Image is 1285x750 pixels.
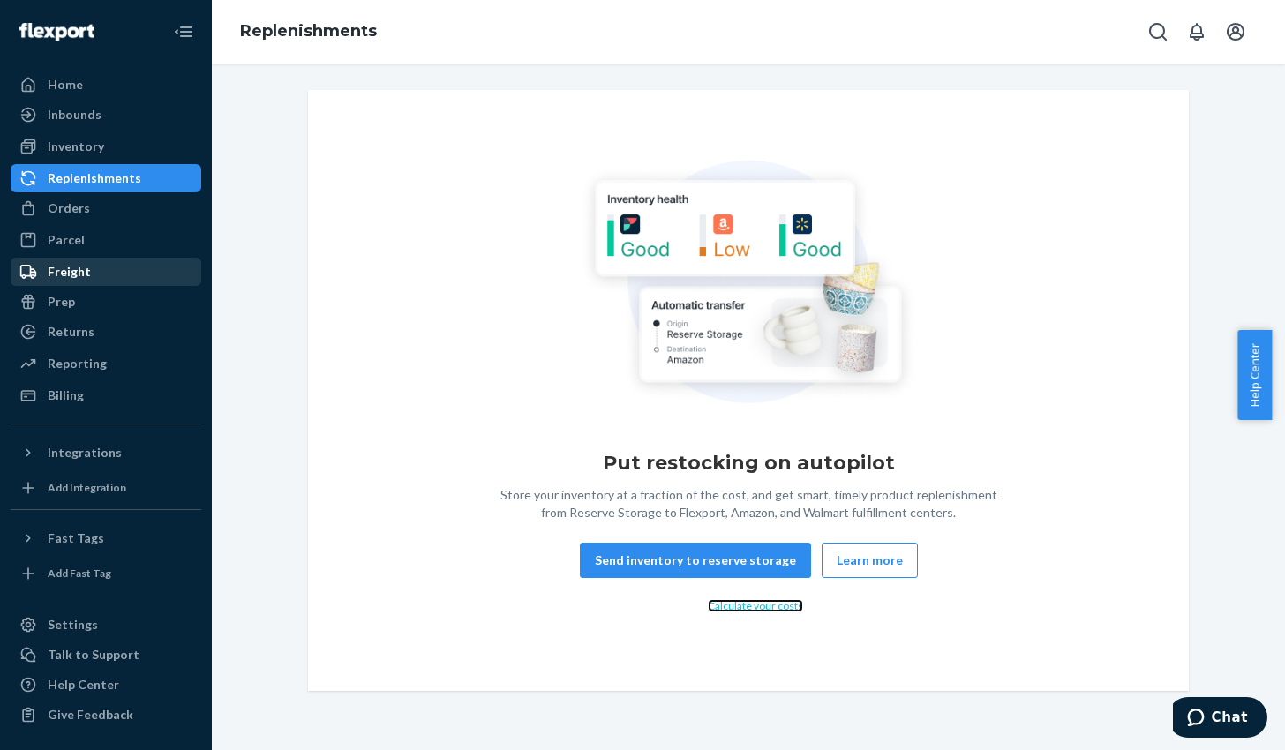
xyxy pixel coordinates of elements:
[48,444,122,461] div: Integrations
[48,616,98,634] div: Settings
[11,71,201,99] a: Home
[11,559,201,588] a: Add Fast Tag
[11,671,201,699] a: Help Center
[708,599,803,612] a: Calculate your costs
[11,474,201,502] a: Add Integration
[11,349,201,378] a: Reporting
[11,439,201,467] button: Integrations
[19,23,94,41] img: Flexport logo
[11,641,201,669] button: Talk to Support
[48,386,84,404] div: Billing
[11,318,201,346] a: Returns
[48,293,75,311] div: Prep
[48,529,104,547] div: Fast Tags
[11,524,201,552] button: Fast Tags
[48,231,85,249] div: Parcel
[48,646,139,664] div: Talk to Support
[48,138,104,155] div: Inventory
[11,258,201,286] a: Freight
[48,706,133,724] div: Give Feedback
[48,263,91,281] div: Freight
[1140,14,1176,49] button: Open Search Box
[48,199,90,217] div: Orders
[48,480,126,495] div: Add Integration
[11,132,201,161] a: Inventory
[11,164,201,192] a: Replenishments
[1237,330,1272,420] button: Help Center
[48,566,111,581] div: Add Fast Tag
[48,76,83,94] div: Home
[166,14,201,49] button: Close Navigation
[11,611,201,639] a: Settings
[1173,697,1267,741] iframe: Opens a widget where you can chat to one of our agents
[578,161,919,410] img: Empty list
[11,701,201,729] button: Give Feedback
[48,106,101,124] div: Inbounds
[48,355,107,372] div: Reporting
[822,543,918,578] button: Learn more
[1179,14,1214,49] button: Open notifications
[48,676,119,694] div: Help Center
[580,543,811,578] button: Send inventory to reserve storage
[48,169,141,187] div: Replenishments
[492,486,1004,521] div: Store your inventory at a fraction of the cost, and get smart, timely product replenishment from ...
[11,381,201,409] a: Billing
[11,288,201,316] a: Prep
[11,194,201,222] a: Orders
[11,226,201,254] a: Parcel
[11,101,201,129] a: Inbounds
[240,21,377,41] a: Replenishments
[48,323,94,341] div: Returns
[226,6,391,57] ol: breadcrumbs
[1218,14,1253,49] button: Open account menu
[603,449,895,477] h1: Put restocking on autopilot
